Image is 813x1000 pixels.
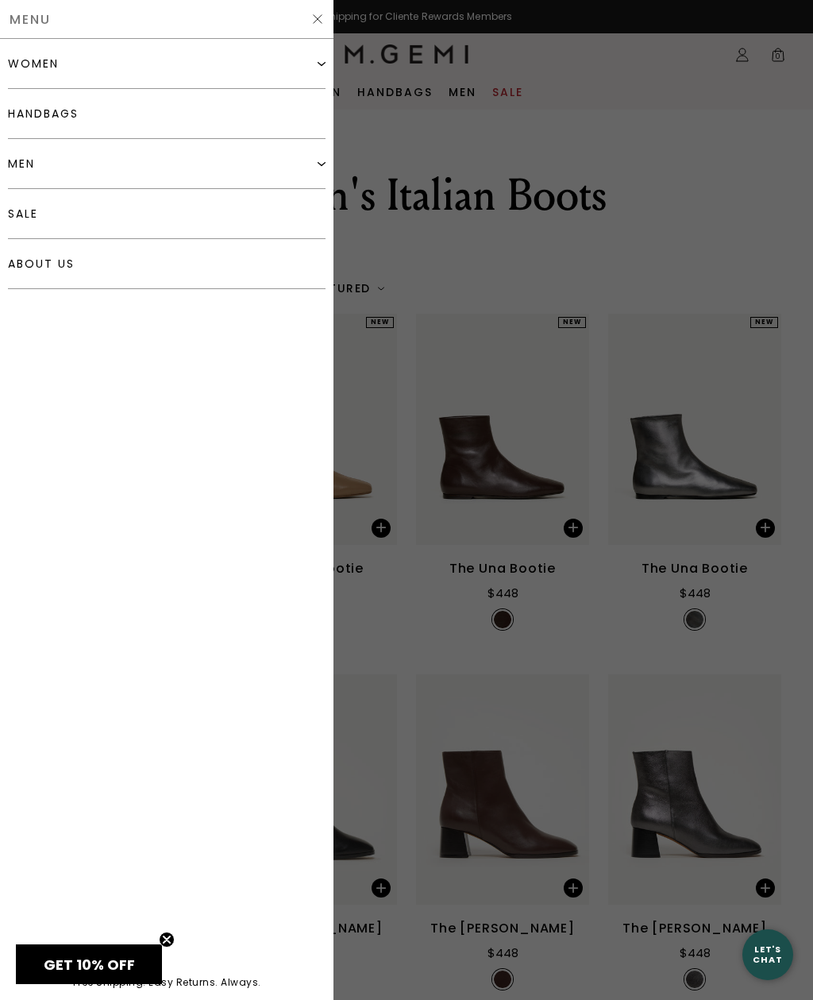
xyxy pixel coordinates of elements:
[742,944,793,964] div: Let's Chat
[8,89,326,139] a: handbags
[16,944,162,984] div: GET 10% OFFClose teaser
[8,189,326,239] a: sale
[44,955,135,975] span: GET 10% OFF
[8,57,59,70] div: women
[318,60,326,68] img: Expand
[311,13,324,25] img: Hide Slider
[8,157,35,170] div: men
[159,932,175,948] button: Close teaser
[318,160,326,168] img: Expand
[10,14,51,25] span: Menu
[8,239,326,289] a: about us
